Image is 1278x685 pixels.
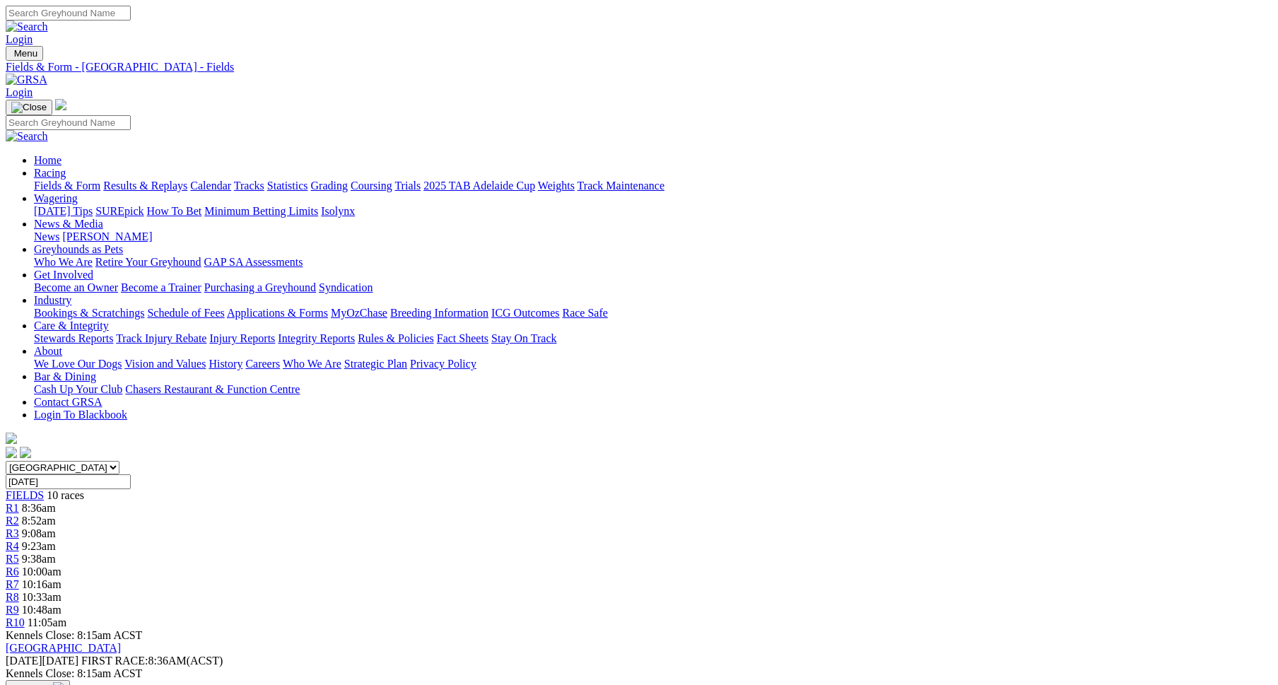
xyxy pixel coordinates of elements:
[209,332,275,344] a: Injury Reports
[6,540,19,552] a: R4
[22,553,56,565] span: 9:38am
[278,332,355,344] a: Integrity Reports
[22,527,56,539] span: 9:08am
[491,307,559,319] a: ICG Outcomes
[6,591,19,603] a: R8
[34,192,78,204] a: Wagering
[331,307,387,319] a: MyOzChase
[22,566,61,578] span: 10:00am
[34,358,122,370] a: We Love Our Dogs
[34,294,71,306] a: Industry
[6,489,44,501] a: FIELDS
[423,180,535,192] a: 2025 TAB Adelaide Cup
[124,358,206,370] a: Vision and Values
[410,358,476,370] a: Privacy Policy
[34,409,127,421] a: Login To Blackbook
[6,46,43,61] button: Toggle navigation
[6,616,25,628] span: R10
[34,180,1272,192] div: Racing
[6,33,33,45] a: Login
[34,383,1272,396] div: Bar & Dining
[562,307,607,319] a: Race Safe
[6,527,19,539] a: R3
[6,447,17,458] img: facebook.svg
[6,629,142,641] span: Kennels Close: 8:15am ACST
[34,256,1272,269] div: Greyhounds as Pets
[47,489,84,501] span: 10 races
[6,553,19,565] a: R5
[34,269,93,281] a: Get Involved
[34,307,144,319] a: Bookings & Scratchings
[11,102,47,113] img: Close
[437,332,488,344] a: Fact Sheets
[6,61,1272,74] a: Fields & Form - [GEOGRAPHIC_DATA] - Fields
[34,307,1272,320] div: Industry
[6,130,48,143] img: Search
[6,515,19,527] a: R2
[344,358,407,370] a: Strategic Plan
[34,218,103,230] a: News & Media
[34,281,1272,294] div: Get Involved
[209,358,242,370] a: History
[34,230,59,242] a: News
[121,281,201,293] a: Become a Trainer
[311,180,348,192] a: Grading
[491,332,556,344] a: Stay On Track
[22,540,56,552] span: 9:23am
[22,515,56,527] span: 8:52am
[34,167,66,179] a: Racing
[6,604,19,616] a: R9
[394,180,421,192] a: Trials
[103,180,187,192] a: Results & Replays
[578,180,664,192] a: Track Maintenance
[6,100,52,115] button: Toggle navigation
[6,433,17,444] img: logo-grsa-white.png
[34,281,118,293] a: Become an Owner
[319,281,373,293] a: Syndication
[34,230,1272,243] div: News & Media
[351,180,392,192] a: Coursing
[245,358,280,370] a: Careers
[267,180,308,192] a: Statistics
[6,655,42,667] span: [DATE]
[34,154,61,166] a: Home
[34,320,109,332] a: Care & Integrity
[190,180,231,192] a: Calendar
[390,307,488,319] a: Breeding Information
[55,99,66,110] img: logo-grsa-white.png
[22,578,61,590] span: 10:16am
[321,205,355,217] a: Isolynx
[34,345,62,357] a: About
[34,205,1272,218] div: Wagering
[6,474,131,489] input: Select date
[34,205,93,217] a: [DATE] Tips
[227,307,328,319] a: Applications & Forms
[6,655,78,667] span: [DATE]
[6,667,1272,680] div: Kennels Close: 8:15am ACST
[6,566,19,578] span: R6
[116,332,206,344] a: Track Injury Rebate
[6,642,121,654] a: [GEOGRAPHIC_DATA]
[6,502,19,514] a: R1
[34,243,123,255] a: Greyhounds as Pets
[538,180,575,192] a: Weights
[6,578,19,590] a: R7
[95,256,201,268] a: Retire Your Greyhound
[81,655,148,667] span: FIRST RACE:
[22,604,61,616] span: 10:48am
[6,86,33,98] a: Login
[14,48,37,59] span: Menu
[147,205,202,217] a: How To Bet
[204,205,318,217] a: Minimum Betting Limits
[34,358,1272,370] div: About
[358,332,434,344] a: Rules & Policies
[81,655,223,667] span: 8:36AM(ACST)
